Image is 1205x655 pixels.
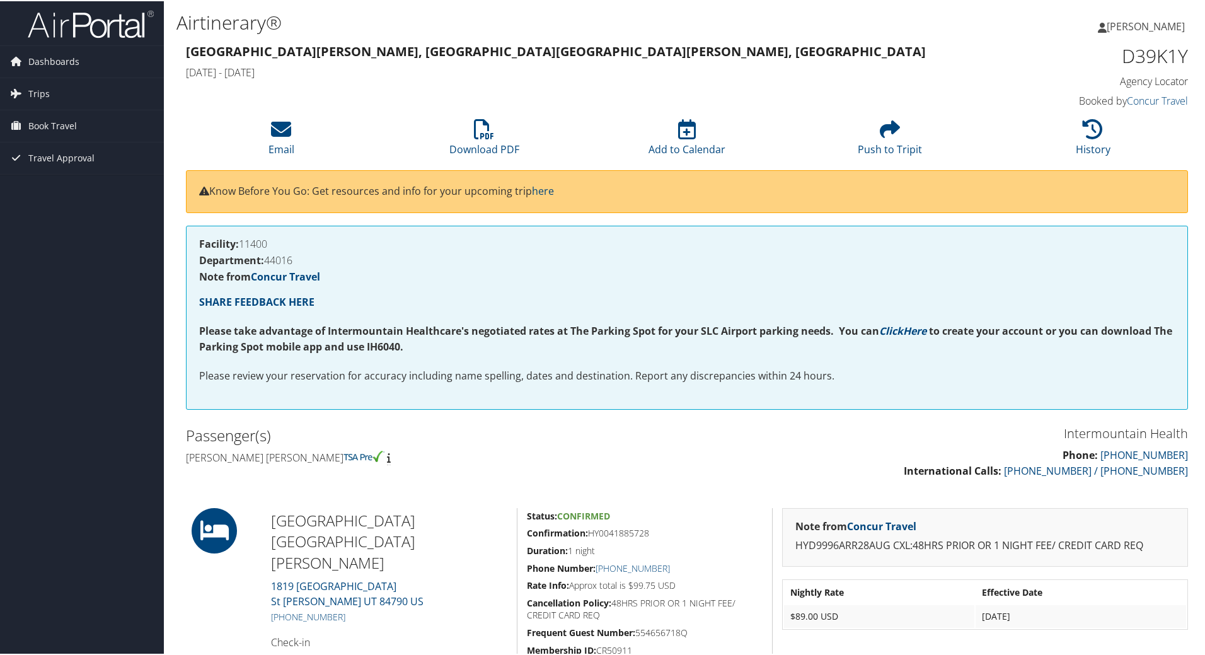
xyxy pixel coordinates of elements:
p: HYD9996ARR28AUG CXL:48HRS PRIOR OR 1 NIGHT FEE/ CREDIT CARD REQ [795,536,1175,553]
h4: Agency Locator [952,73,1188,87]
span: [PERSON_NAME] [1107,18,1185,32]
a: Add to Calendar [649,125,725,155]
strong: Please take advantage of Intermountain Healthcare's negotiated rates at The Parking Spot for your... [199,323,879,337]
strong: [GEOGRAPHIC_DATA][PERSON_NAME], [GEOGRAPHIC_DATA] [GEOGRAPHIC_DATA][PERSON_NAME], [GEOGRAPHIC_DATA] [186,42,926,59]
h1: D39K1Y [952,42,1188,68]
a: [PHONE_NUMBER] [271,610,345,622]
h5: 48HRS PRIOR OR 1 NIGHT FEE/ CREDIT CARD REQ [527,596,763,620]
img: airportal-logo.png [28,8,154,38]
a: Push to Tripit [858,125,922,155]
a: SHARE FEEDBACK HERE [199,294,314,308]
span: Travel Approval [28,141,95,173]
p: Please review your reservation for accuracy including name spelling, dates and destination. Repor... [199,367,1175,383]
a: Download PDF [449,125,519,155]
td: $89.00 USD [784,604,974,627]
h3: Intermountain Health [696,424,1188,441]
a: History [1076,125,1110,155]
h4: 11400 [199,238,1175,248]
a: Email [268,125,294,155]
strong: Frequent Guest Number: [527,625,635,637]
h4: 44016 [199,254,1175,264]
a: [PHONE_NUMBER] / [PHONE_NUMBER] [1004,463,1188,477]
a: [PHONE_NUMBER] [596,561,670,573]
a: [PHONE_NUMBER] [1100,447,1188,461]
td: [DATE] [976,604,1186,627]
strong: Cancellation Policy: [527,596,611,608]
strong: Note from [795,518,916,532]
h5: 554656718Q [527,625,763,638]
strong: International Calls: [904,463,1001,477]
span: Book Travel [28,109,77,141]
h4: [PERSON_NAME] [PERSON_NAME] [186,449,677,463]
a: Here [903,323,926,337]
strong: Phone Number: [527,561,596,573]
h5: 1 night [527,543,763,556]
strong: Duration: [527,543,568,555]
span: Confirmed [557,509,610,521]
a: 1819 [GEOGRAPHIC_DATA]St [PERSON_NAME] UT 84790 US [271,578,424,607]
a: Concur Travel [847,518,916,532]
strong: Note from [199,269,320,282]
strong: Department: [199,252,264,266]
h2: [GEOGRAPHIC_DATA] [GEOGRAPHIC_DATA][PERSON_NAME] [271,509,507,572]
strong: Facility: [199,236,239,250]
h5: Approx total is $99.75 USD [527,578,763,591]
span: Trips [28,77,50,108]
h4: [DATE] - [DATE] [186,64,933,78]
p: Know Before You Go: Get resources and info for your upcoming trip [199,182,1175,199]
th: Effective Date [976,580,1186,603]
span: Dashboards [28,45,79,76]
strong: Confirmation: [527,526,588,538]
h4: Booked by [952,93,1188,107]
th: Nightly Rate [784,580,974,603]
h2: Passenger(s) [186,424,677,445]
a: Click [879,323,903,337]
a: [PERSON_NAME] [1098,6,1197,44]
a: here [532,183,554,197]
h5: HY0041885728 [527,526,763,538]
h4: Check-in [271,634,507,648]
h1: Airtinerary® [176,8,857,35]
a: Concur Travel [251,269,320,282]
img: tsa-precheck.png [343,449,384,461]
strong: Rate Info: [527,578,569,590]
a: Concur Travel [1127,93,1188,107]
strong: Phone: [1063,447,1098,461]
strong: Status: [527,509,557,521]
strong: Membership ID: [527,643,596,655]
